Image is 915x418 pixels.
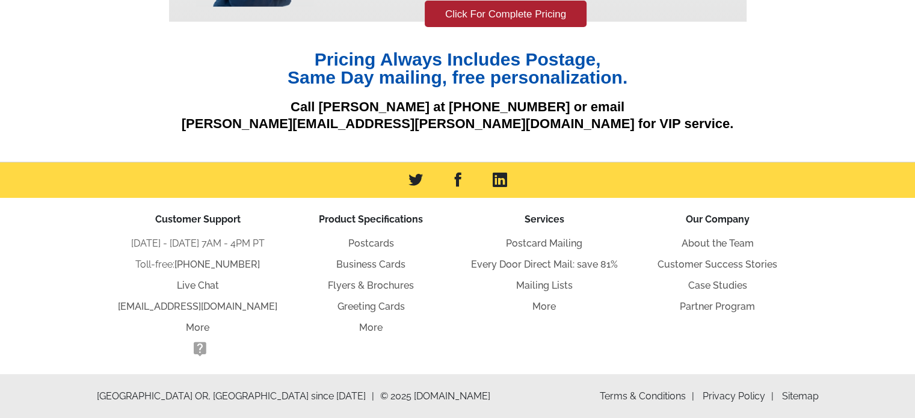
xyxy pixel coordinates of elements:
[111,257,285,272] li: Toll-free:
[525,214,564,225] span: Services
[532,301,556,312] a: More
[600,390,694,402] a: Terms & Conditions
[682,238,754,249] a: About the Team
[328,280,414,291] a: Flyers & Brochures
[425,1,587,28] a: Click For Complete Pricing
[471,259,618,270] a: Every Door Direct Mail: save 81%
[380,389,490,404] span: © 2025 [DOMAIN_NAME]
[169,99,747,133] p: Call [PERSON_NAME] at [PHONE_NUMBER] or email [PERSON_NAME][EMAIL_ADDRESS][PERSON_NAME][DOMAIN_NA...
[169,51,747,87] h1: Pricing Always Includes Postage, Same Day mailing, free personalization.
[348,238,394,249] a: Postcards
[177,280,219,291] a: Live Chat
[506,238,582,249] a: Postcard Mailing
[680,301,755,312] a: Partner Program
[516,280,573,291] a: Mailing Lists
[155,214,241,225] span: Customer Support
[688,280,747,291] a: Case Studies
[782,390,819,402] a: Sitemap
[359,322,383,333] a: More
[336,259,405,270] a: Business Cards
[111,236,285,251] li: [DATE] - [DATE] 7AM - 4PM PT
[97,389,374,404] span: [GEOGRAPHIC_DATA] OR, [GEOGRAPHIC_DATA] since [DATE]
[686,214,750,225] span: Our Company
[118,301,277,312] a: [EMAIL_ADDRESS][DOMAIN_NAME]
[658,259,777,270] a: Customer Success Stories
[319,214,423,225] span: Product Specifications
[174,259,260,270] a: [PHONE_NUMBER]
[186,322,209,333] a: More
[703,390,774,402] a: Privacy Policy
[337,301,405,312] a: Greeting Cards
